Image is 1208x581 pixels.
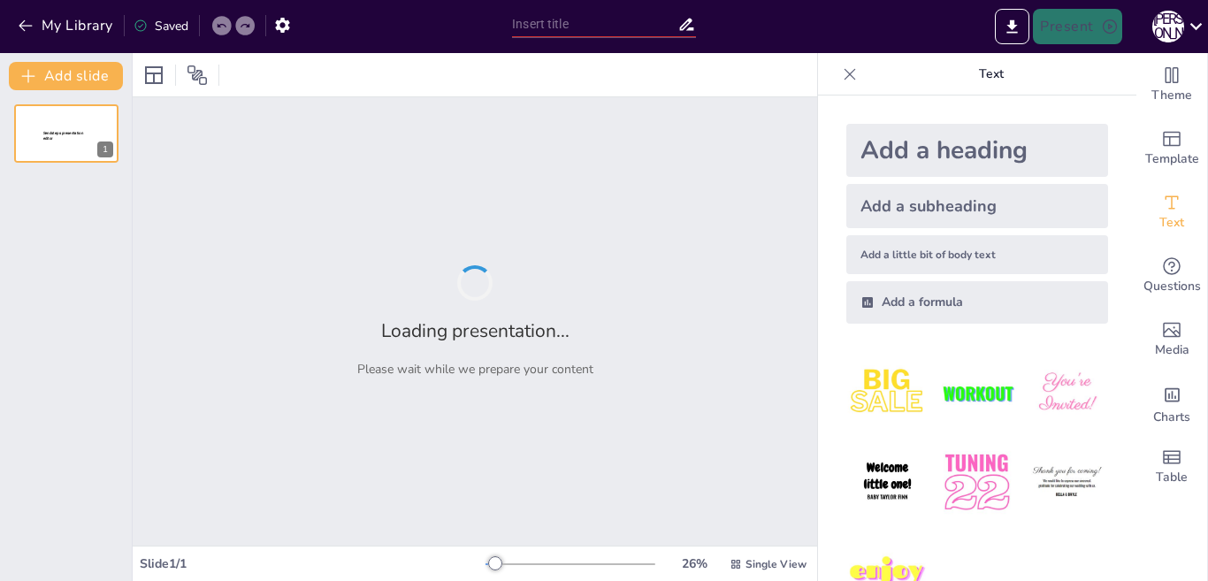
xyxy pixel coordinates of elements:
button: Add slide [9,62,123,90]
span: Table [1156,468,1188,487]
span: Template [1145,149,1199,169]
img: 5.jpeg [936,441,1018,524]
div: Saved [134,18,188,34]
div: Add a little bit of body text [846,235,1108,274]
span: Sendsteps presentation editor [43,131,83,141]
div: 26 % [673,555,715,572]
p: Please wait while we prepare your content [357,361,593,378]
button: К [PERSON_NAME] [1152,9,1184,44]
div: Add a table [1136,435,1207,499]
div: Change the overall theme [1136,53,1207,117]
span: Single View [745,557,807,571]
div: К [PERSON_NAME] [1152,11,1184,42]
img: 2.jpeg [936,352,1018,434]
div: Layout [140,61,168,89]
div: Get real-time input from your audience [1136,244,1207,308]
div: Add a heading [846,124,1108,177]
button: Present [1033,9,1121,44]
input: Insert title [512,11,677,37]
span: Charts [1153,408,1190,427]
div: Add ready made slides [1136,117,1207,180]
img: 6.jpeg [1026,441,1108,524]
p: Text [864,53,1119,96]
button: Export to PowerPoint [995,9,1029,44]
img: 3.jpeg [1026,352,1108,434]
img: 1.jpeg [846,352,929,434]
img: 4.jpeg [846,441,929,524]
div: Add a formula [846,281,1108,324]
button: My Library [13,11,120,40]
div: Slide 1 / 1 [140,555,485,572]
div: 1 [14,104,119,163]
span: Media [1155,340,1189,360]
span: Text [1159,213,1184,233]
div: Add a subheading [846,184,1108,228]
div: Add images, graphics, shapes or video [1136,308,1207,371]
div: 1 [97,141,113,157]
div: Add text boxes [1136,180,1207,244]
span: Questions [1143,277,1201,296]
span: Theme [1151,86,1192,105]
span: Position [187,65,208,86]
h2: Loading presentation... [381,318,570,343]
div: Add charts and graphs [1136,371,1207,435]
